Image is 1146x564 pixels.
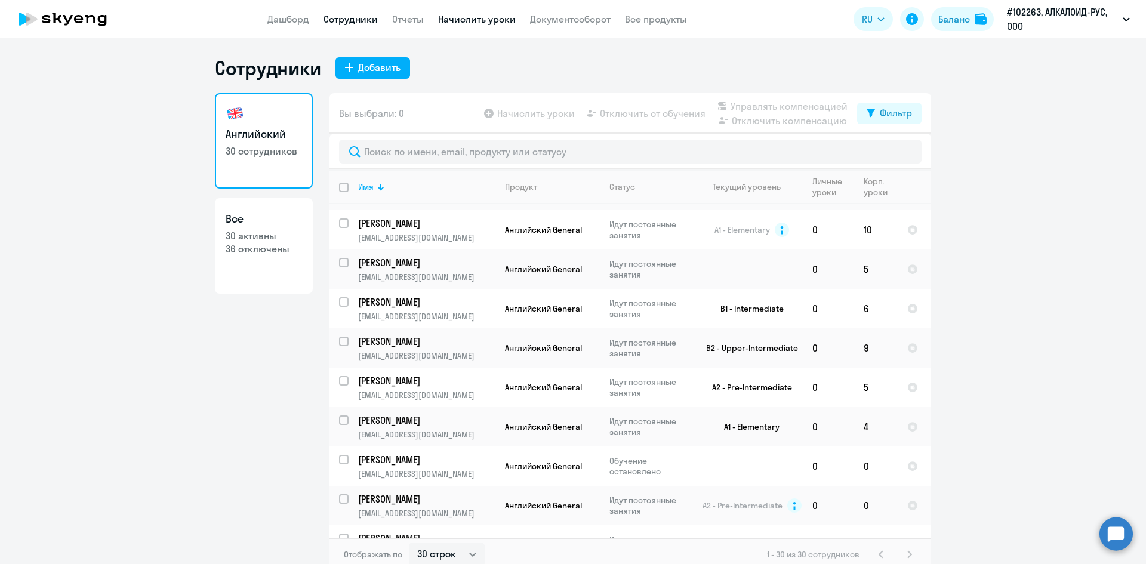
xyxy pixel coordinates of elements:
[803,210,854,249] td: 0
[358,374,495,387] a: [PERSON_NAME]
[854,407,898,446] td: 4
[505,500,582,511] span: Английский General
[803,446,854,486] td: 0
[703,500,783,511] span: A2 - Pre-Intermediate
[625,13,687,25] a: Все продукты
[358,60,401,75] div: Добавить
[392,13,424,25] a: Отчеты
[324,13,378,25] a: Сотрудники
[358,311,495,322] p: [EMAIL_ADDRESS][DOMAIN_NAME]
[714,224,770,235] span: A1 - Elementary
[1001,5,1136,33] button: #102263, АЛКАЛОИД-РУС, ООО
[358,453,493,466] p: [PERSON_NAME]
[339,106,404,121] span: Вы выбрали: 0
[358,532,493,545] p: [PERSON_NAME]
[267,13,309,25] a: Дашборд
[609,495,691,516] p: Идут постоянные занятия
[812,176,843,198] div: Личные уроки
[938,12,970,26] div: Баланс
[609,534,691,556] p: Идут постоянные занятия
[880,106,912,120] div: Фильтр
[358,453,495,466] a: [PERSON_NAME]
[1007,5,1118,33] p: #102263, АЛКАЛОИД-РУС, ООО
[505,421,582,432] span: Английский General
[226,144,302,158] p: 30 сотрудников
[862,12,873,26] span: RU
[803,328,854,368] td: 0
[803,289,854,328] td: 0
[358,256,495,269] a: [PERSON_NAME]
[854,249,898,289] td: 5
[854,7,893,31] button: RU
[358,350,495,361] p: [EMAIL_ADDRESS][DOMAIN_NAME]
[358,256,493,269] p: [PERSON_NAME]
[226,242,302,255] p: 36 отключены
[358,532,495,545] a: [PERSON_NAME]
[358,335,495,348] a: [PERSON_NAME]
[713,181,781,192] div: Текущий уровень
[358,295,493,309] p: [PERSON_NAME]
[215,198,313,294] a: Все30 активны36 отключены
[335,57,410,79] button: Добавить
[226,211,302,227] h3: Все
[609,219,691,241] p: Идут постоянные занятия
[505,264,582,275] span: Английский General
[226,229,302,242] p: 30 активны
[864,176,897,198] div: Корп. уроки
[358,492,493,506] p: [PERSON_NAME]
[609,181,635,192] div: Статус
[692,328,803,368] td: B2 - Upper-Intermediate
[803,486,854,525] td: 0
[854,328,898,368] td: 9
[339,140,922,164] input: Поиск по имени, email, продукту или статусу
[226,127,302,142] h3: Английский
[505,224,582,235] span: Английский General
[358,295,495,309] a: [PERSON_NAME]
[505,461,582,471] span: Английский General
[692,289,803,328] td: B1 - Intermediate
[358,414,493,427] p: [PERSON_NAME]
[505,181,599,192] div: Продукт
[812,176,854,198] div: Личные уроки
[975,13,987,25] img: balance
[767,549,860,560] span: 1 - 30 из 30 сотрудников
[803,249,854,289] td: 0
[609,416,691,437] p: Идут постоянные занятия
[854,210,898,249] td: 10
[358,232,495,243] p: [EMAIL_ADDRESS][DOMAIN_NAME]
[438,13,516,25] a: Начислить уроки
[609,181,691,192] div: Статус
[864,176,888,198] div: Корп. уроки
[358,429,495,440] p: [EMAIL_ADDRESS][DOMAIN_NAME]
[358,469,495,479] p: [EMAIL_ADDRESS][DOMAIN_NAME]
[609,455,691,477] p: Обучение остановлено
[358,272,495,282] p: [EMAIL_ADDRESS][DOMAIN_NAME]
[609,377,691,398] p: Идут постоянные занятия
[505,382,582,393] span: Английский General
[215,56,321,80] h1: Сотрудники
[701,181,802,192] div: Текущий уровень
[931,7,994,31] button: Балансbalance
[358,217,493,230] p: [PERSON_NAME]
[358,414,495,427] a: [PERSON_NAME]
[854,289,898,328] td: 6
[358,217,495,230] a: [PERSON_NAME]
[854,486,898,525] td: 0
[692,368,803,407] td: A2 - Pre-Intermediate
[803,368,854,407] td: 0
[358,374,493,387] p: [PERSON_NAME]
[344,549,404,560] span: Отображать по:
[854,368,898,407] td: 5
[505,181,537,192] div: Продукт
[609,258,691,280] p: Идут постоянные занятия
[358,181,374,192] div: Имя
[358,335,493,348] p: [PERSON_NAME]
[226,104,245,123] img: english
[692,407,803,446] td: A1 - Elementary
[358,390,495,400] p: [EMAIL_ADDRESS][DOMAIN_NAME]
[530,13,611,25] a: Документооборот
[609,337,691,359] p: Идут постоянные занятия
[505,343,582,353] span: Английский General
[215,93,313,189] a: Английский30 сотрудников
